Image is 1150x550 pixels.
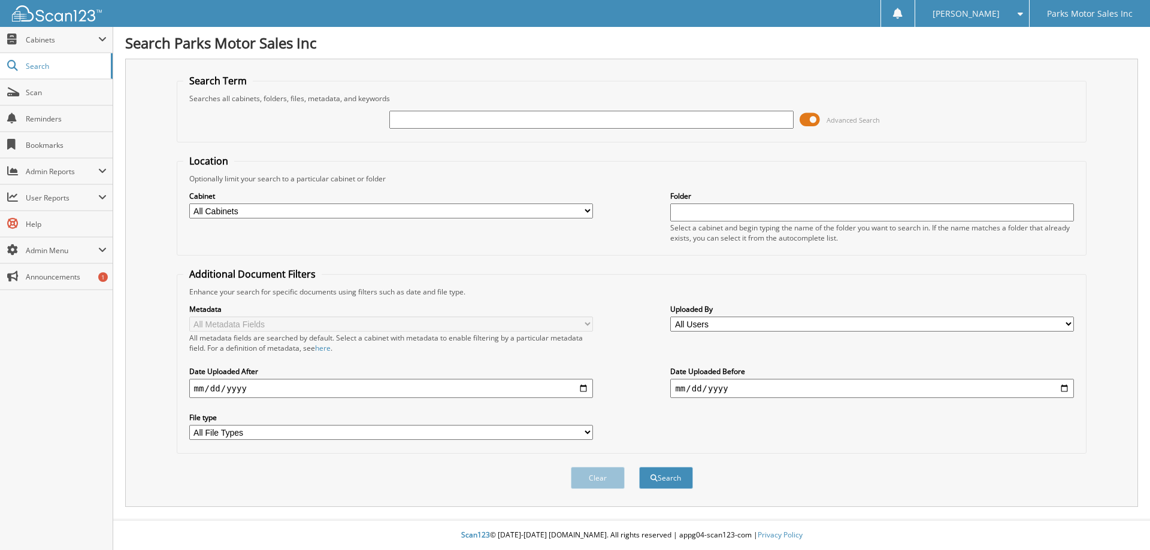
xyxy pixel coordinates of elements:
span: Admin Menu [26,245,98,256]
input: end [670,379,1074,398]
label: Date Uploaded Before [670,366,1074,376]
iframe: Chat Widget [1090,493,1150,550]
div: Optionally limit your search to a particular cabinet or folder [183,174,1081,184]
legend: Additional Document Filters [183,268,322,281]
h1: Search Parks Motor Sales Inc [125,33,1138,53]
span: Announcements [26,272,107,282]
a: Privacy Policy [758,530,803,540]
a: here [315,343,331,353]
label: Cabinet [189,191,593,201]
span: Search [26,61,105,71]
span: Scan123 [461,530,490,540]
input: start [189,379,593,398]
span: [PERSON_NAME] [933,10,1000,17]
span: User Reports [26,193,98,203]
span: Cabinets [26,35,98,45]
span: Admin Reports [26,166,98,177]
div: 1 [98,272,108,282]
legend: Search Term [183,74,253,87]
div: © [DATE]-[DATE] [DOMAIN_NAME]. All rights reserved | appg04-scan123-com | [113,521,1150,550]
span: Scan [26,87,107,98]
span: Help [26,219,107,229]
span: Reminders [26,114,107,124]
label: Folder [670,191,1074,201]
legend: Location [183,154,234,168]
div: All metadata fields are searched by default. Select a cabinet with metadata to enable filtering b... [189,333,593,353]
span: Bookmarks [26,140,107,150]
button: Clear [571,467,625,489]
label: Uploaded By [670,304,1074,314]
div: Enhance your search for specific documents using filters such as date and file type. [183,287,1081,297]
label: File type [189,412,593,423]
span: Advanced Search [827,116,880,124]
span: Parks Motor Sales Inc [1047,10,1133,17]
div: Select a cabinet and begin typing the name of the folder you want to search in. If the name match... [670,223,1074,243]
label: Date Uploaded After [189,366,593,376]
img: scan123-logo-white.svg [12,5,102,22]
button: Search [639,467,693,489]
label: Metadata [189,304,593,314]
div: Searches all cabinets, folders, files, metadata, and keywords [183,93,1081,104]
